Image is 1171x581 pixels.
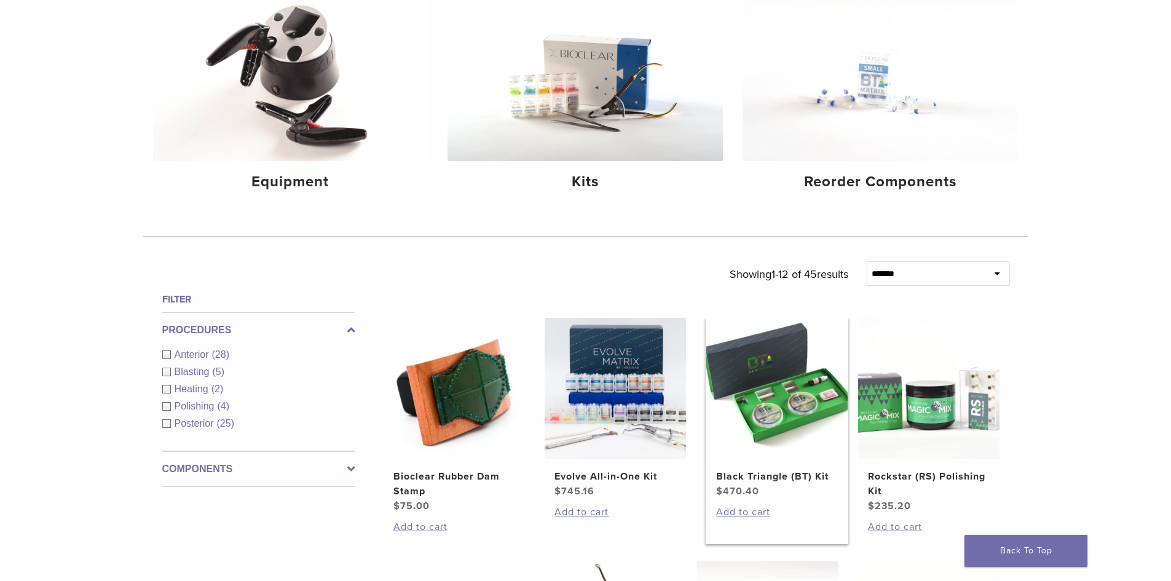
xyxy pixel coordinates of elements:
[544,318,687,499] a: Evolve All-in-One KitEvolve All-in-One Kit $745.16
[868,500,911,512] bdi: 235.20
[212,366,224,377] span: (5)
[212,349,229,360] span: (28)
[706,318,849,499] a: Black Triangle (BT) KitBlack Triangle (BT) Kit $470.40
[706,318,848,459] img: Black Triangle (BT) Kit
[175,401,218,411] span: Polishing
[162,462,355,476] label: Components
[162,323,355,338] label: Procedures
[730,261,848,287] p: Showing results
[384,318,525,459] img: Bioclear Rubber Dam Stamp
[858,318,999,459] img: Rockstar (RS) Polishing Kit
[868,500,875,512] span: $
[175,349,212,360] span: Anterior
[964,535,1087,567] a: Back To Top
[716,485,723,497] span: $
[554,505,676,520] a: Add to cart: “Evolve All-in-One Kit”
[868,469,990,499] h2: Rockstar (RS) Polishing Kit
[752,171,1008,193] h4: Reorder Components
[554,485,561,497] span: $
[457,171,713,193] h4: Kits
[393,500,430,512] bdi: 75.00
[716,485,759,497] bdi: 470.40
[554,469,676,484] h2: Evolve All-in-One Kit
[162,292,355,307] h4: Filter
[554,485,594,497] bdi: 745.16
[383,318,526,513] a: Bioclear Rubber Dam StampBioclear Rubber Dam Stamp $75.00
[175,384,211,394] span: Heating
[545,318,686,459] img: Evolve All-in-One Kit
[175,366,213,377] span: Blasting
[716,469,838,484] h2: Black Triangle (BT) Kit
[393,469,515,499] h2: Bioclear Rubber Dam Stamp
[868,520,990,534] a: Add to cart: “Rockstar (RS) Polishing Kit”
[175,418,217,429] span: Posterior
[771,267,817,281] span: 1-12 of 45
[217,418,234,429] span: (25)
[716,505,838,520] a: Add to cart: “Black Triangle (BT) Kit”
[858,318,1001,513] a: Rockstar (RS) Polishing KitRockstar (RS) Polishing Kit $235.20
[211,384,224,394] span: (2)
[163,171,419,193] h4: Equipment
[393,520,515,534] a: Add to cart: “Bioclear Rubber Dam Stamp”
[217,401,229,411] span: (4)
[393,500,400,512] span: $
